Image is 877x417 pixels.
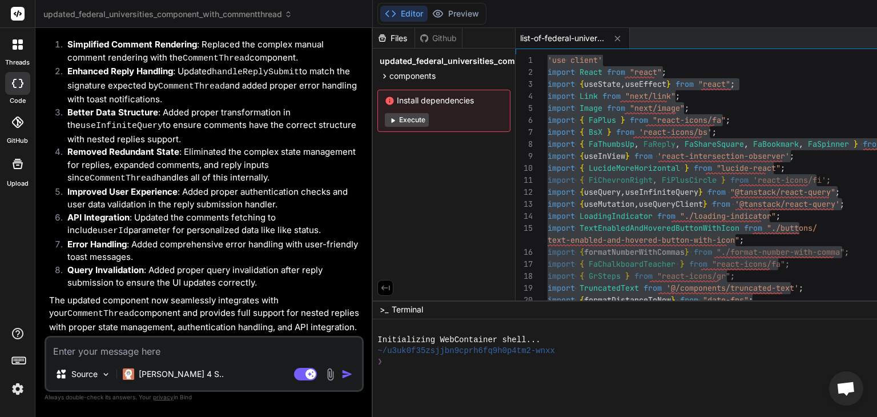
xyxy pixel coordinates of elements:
[67,238,361,264] p: : Added comprehensive error handling with user-friendly toast messages.
[662,175,717,185] span: FiPlusCircle
[580,211,653,221] span: LoadingIndicator
[380,304,388,315] span: >_
[67,39,197,50] strong: Simplified Comment Rendering
[643,283,662,293] span: from
[380,6,428,22] button: Editor
[717,163,781,173] span: "lucide-react"
[67,186,361,211] p: : Added proper authentication checks and user data validation in the reply submission handler.
[580,67,602,77] span: React
[749,295,753,305] span: ;
[657,211,675,221] span: from
[685,247,689,257] span: }
[675,139,680,149] span: ,
[580,175,584,185] span: {
[516,174,533,186] div: 11
[584,295,671,305] span: formatDistanceToNow
[380,55,631,67] span: updated_federal_universities_component_with_commentthread
[67,264,144,275] strong: Query Invalidation
[324,368,337,381] img: attachment
[639,199,703,209] span: useQueryClient
[685,163,689,173] span: }
[653,175,657,185] span: ,
[67,66,173,77] strong: Enhanced Reply Handling
[584,79,621,89] span: useState
[341,368,353,380] img: icon
[7,179,29,189] label: Upload
[548,175,575,185] span: import
[67,107,158,118] strong: Better Data Structure
[671,295,675,305] span: }
[634,271,653,281] span: from
[712,259,785,269] span: "react-icons/fa"
[580,247,584,257] span: {
[548,187,575,197] span: import
[730,79,735,89] span: ;
[680,211,776,221] span: "./loading-indicator"
[698,79,730,89] span: "react"
[580,223,739,233] span: TextEnabledAndHoveredButtonWithIcon
[392,304,423,315] span: Terminal
[854,139,858,149] span: }
[753,139,799,149] span: FaBookmark
[657,151,790,161] span: 'react-intersection-observer'
[67,65,361,106] p: : Updated to match the signature expected by and added proper error handling with toast notificat...
[123,368,134,380] img: Claude 4 Sonnet
[589,259,675,269] span: FaChalkboardTeacher
[516,282,533,294] div: 19
[516,222,533,234] div: 15
[516,78,533,90] div: 3
[67,106,361,146] p: : Added proper transformation in the to ensure comments have the correct structure with nested re...
[516,102,533,114] div: 5
[607,67,625,77] span: from
[90,174,156,183] code: CommentThread
[753,175,826,185] span: 'react-icons/fi'
[516,162,533,174] div: 10
[694,247,712,257] span: from
[580,271,584,281] span: {
[520,33,606,44] span: list-of-federal-universities-in-[GEOGRAPHIC_DATA]tsx
[580,259,584,269] span: {
[516,54,533,66] div: 1
[580,127,584,137] span: {
[717,247,844,257] span: "./format-number-with-comma"
[730,187,835,197] span: "@tanstack/react-query"
[516,246,533,258] div: 16
[580,163,584,173] span: {
[703,295,749,305] span: "date-fns"
[98,226,128,236] code: userId
[621,187,625,197] span: ,
[548,271,575,281] span: import
[548,139,575,149] span: import
[373,33,415,44] div: Files
[666,283,799,293] span: '@/components/truncated-text'
[776,211,781,221] span: ;
[580,139,584,149] span: {
[516,186,533,198] div: 12
[548,55,602,65] span: 'use client'
[625,151,630,161] span: }
[680,295,698,305] span: from
[580,199,584,209] span: {
[428,6,484,22] button: Preview
[625,271,630,281] span: }
[67,264,361,290] p: : Added proper query invalidation after reply submission to ensure the UI updates correctly.
[621,79,625,89] span: ,
[415,33,462,44] div: Github
[516,198,533,210] div: 13
[625,91,675,101] span: "next/link"
[781,163,785,173] span: ;
[607,127,612,137] span: }
[139,368,224,380] p: [PERSON_NAME] 4 S..
[5,58,30,67] label: threads
[630,103,685,113] span: "next/image"
[548,151,575,161] span: import
[808,139,849,149] span: FaSpinner
[744,139,749,149] span: ,
[712,199,730,209] span: from
[67,309,134,319] code: CommentThread
[580,91,598,101] span: Link
[826,175,831,185] span: ;
[516,114,533,126] div: 6
[516,90,533,102] div: 4
[548,115,575,125] span: import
